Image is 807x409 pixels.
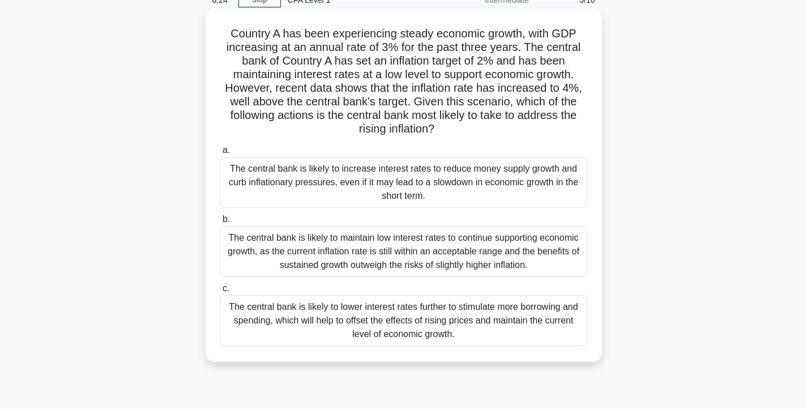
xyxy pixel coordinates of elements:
[220,157,587,208] div: The central bank is likely to increase interest rates to reduce money supply growth and curb infl...
[223,145,230,155] span: a.
[220,226,587,277] div: The central bank is likely to maintain low interest rates to continue supporting economic growth,...
[223,214,230,224] span: b.
[223,283,229,293] span: c.
[219,27,588,137] h5: Country A has been experiencing steady economic growth, with GDP increasing at an annual rate of ...
[220,295,587,346] div: The central bank is likely to lower interest rates further to stimulate more borrowing and spendi...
